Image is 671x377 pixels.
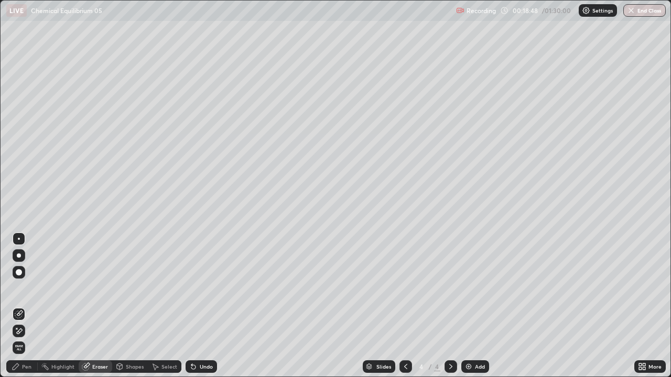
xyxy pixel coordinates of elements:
div: Select [161,364,177,369]
div: Slides [376,364,391,369]
p: Chemical Equilibrium 05 [31,6,102,15]
img: end-class-cross [627,6,635,15]
div: Shapes [126,364,144,369]
div: / [429,363,432,370]
div: Add [475,364,485,369]
p: LIVE [9,6,24,15]
div: Pen [22,364,31,369]
span: Erase all [13,345,25,351]
button: End Class [623,4,666,17]
div: Eraser [92,364,108,369]
div: 4 [416,363,427,370]
p: Recording [467,7,496,15]
div: Undo [200,364,213,369]
p: Settings [592,8,613,13]
div: Highlight [51,364,74,369]
img: class-settings-icons [582,6,590,15]
div: 4 [434,362,440,371]
img: recording.375f2c34.svg [456,6,464,15]
img: add-slide-button [464,362,473,371]
div: More [648,364,662,369]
